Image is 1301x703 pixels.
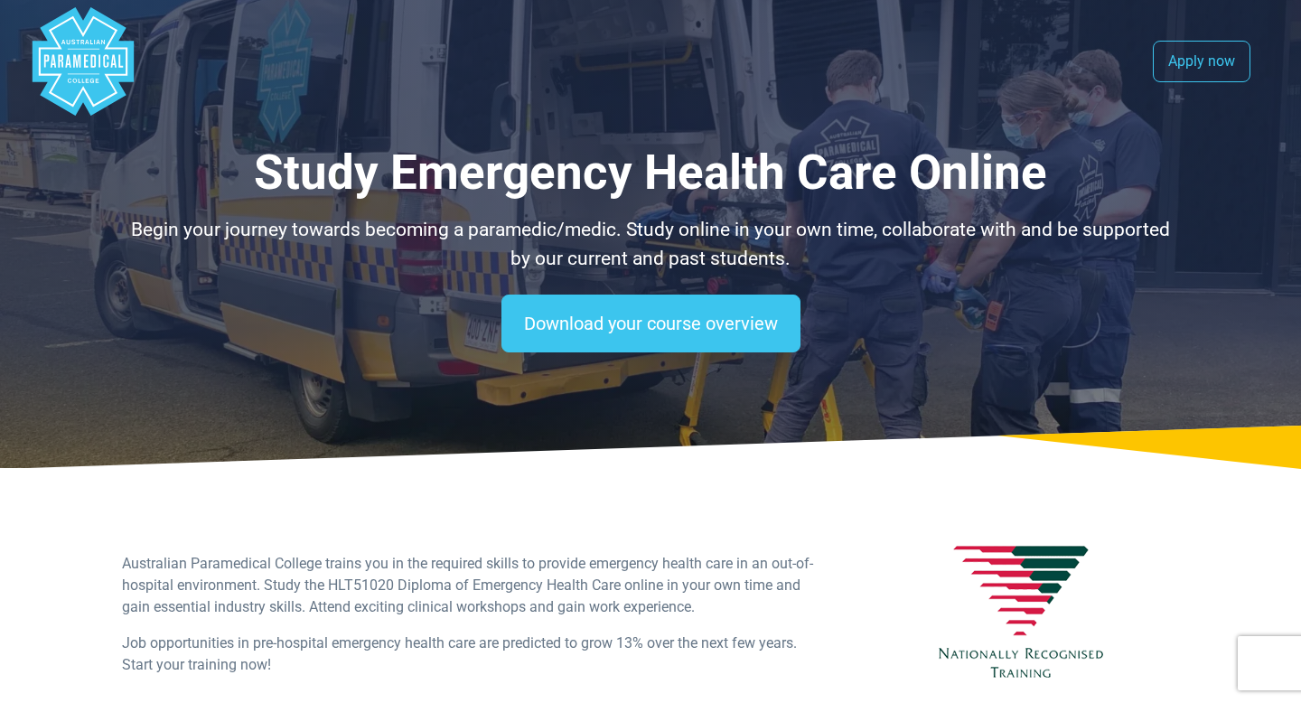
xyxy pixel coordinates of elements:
a: Download your course overview [501,295,800,352]
a: Apply now [1153,41,1250,82]
p: Job opportunities in pre-hospital emergency health care are predicted to grow 13% over the next f... [122,633,819,676]
h1: Study Emergency Health Care Online [122,145,1179,202]
p: Begin your journey towards becoming a paramedic/medic. Study online in your own time, collaborate... [122,216,1179,273]
div: Australian Paramedical College [29,7,137,116]
p: Australian Paramedical College trains you in the required skills to provide emergency health care... [122,553,819,618]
